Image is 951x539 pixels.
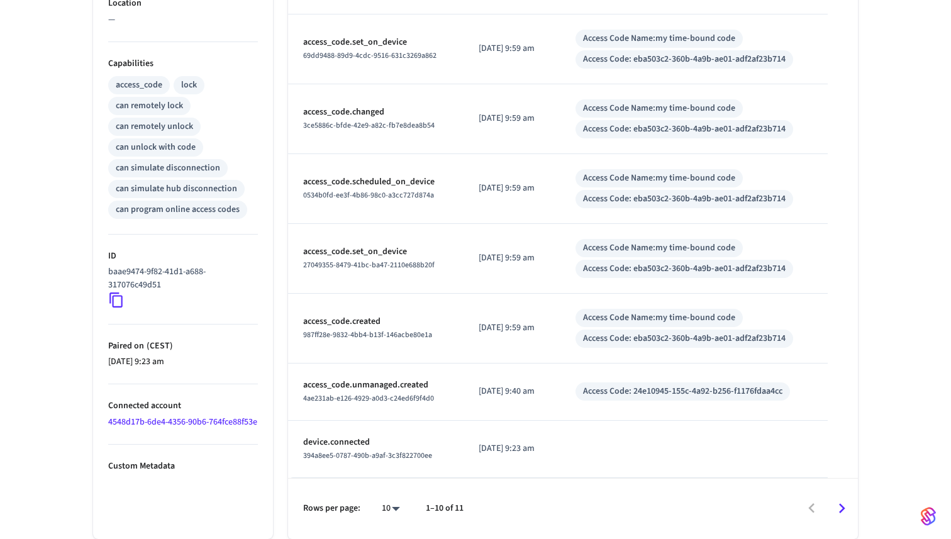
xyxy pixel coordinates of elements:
div: Access Code Name: my time-bound code [583,32,735,45]
div: Access Code: eba503c2-360b-4a9b-ae01-adf2af23b714 [583,53,786,66]
p: [DATE] 9:59 am [479,112,545,125]
span: ( CEST ) [144,340,173,352]
div: can unlock with code [116,141,196,154]
div: Access Code: eba503c2-360b-4a9b-ae01-adf2af23b714 [583,262,786,275]
div: can simulate hub disconnection [116,182,237,196]
div: can remotely lock [116,99,183,113]
a: 4548d17b-6de4-4356-90b6-764fce88f53e [108,416,257,428]
p: access_code.changed [303,106,448,119]
p: [DATE] 9:59 am [479,182,545,195]
span: 27049355-8479-41bc-ba47-2110e688b20f [303,260,435,270]
p: Connected account [108,399,258,413]
div: Access Code Name: my time-bound code [583,242,735,255]
p: Paired on [108,340,258,353]
img: SeamLogoGradient.69752ec5.svg [921,506,936,526]
p: [DATE] 9:23 am [108,355,258,369]
p: Rows per page: [303,502,360,515]
div: can program online access codes [116,203,240,216]
span: 69dd9488-89d9-4cdc-9516-631c3269a862 [303,50,437,61]
p: access_code.created [303,315,448,328]
div: Access Code: eba503c2-360b-4a9b-ae01-adf2af23b714 [583,123,786,136]
p: 1–10 of 11 [426,502,464,515]
div: lock [181,79,197,92]
span: 987ff28e-9832-4bb4-b13f-146acbe80e1a [303,330,432,340]
p: Capabilities [108,57,258,70]
div: can simulate disconnection [116,162,220,175]
span: 394a8ee5-0787-490b-a9af-3c3f822700ee [303,450,432,461]
p: access_code.scheduled_on_device [303,175,448,189]
p: access_code.unmanaged.created [303,379,448,392]
p: device.connected [303,436,448,449]
p: [DATE] 9:59 am [479,321,545,335]
span: 0534b0fd-ee3f-4b86-98c0-a3cc727d874a [303,190,434,201]
p: ID [108,250,258,263]
p: [DATE] 9:59 am [479,252,545,265]
p: [DATE] 9:23 am [479,442,545,455]
div: can remotely unlock [116,120,193,133]
div: Access Code Name: my time-bound code [583,311,735,325]
div: Access Code: 24e10945-155c-4a92-b256-f1176fdaa4cc [583,385,782,398]
div: access_code [116,79,162,92]
div: Access Code Name: my time-bound code [583,102,735,115]
div: Access Code: eba503c2-360b-4a9b-ae01-adf2af23b714 [583,192,786,206]
p: [DATE] 9:59 am [479,42,545,55]
button: Go to next page [827,494,857,523]
div: 10 [375,499,406,518]
p: baae9474-9f82-41d1-a688-317076c49d51 [108,265,253,292]
span: 4ae231ab-e126-4929-a0d3-c24ed6f9f4d0 [303,393,434,404]
div: Access Code Name: my time-bound code [583,172,735,185]
p: Custom Metadata [108,460,258,473]
p: access_code.set_on_device [303,36,448,49]
p: [DATE] 9:40 am [479,385,545,398]
span: 3ce5886c-bfde-42e9-a82c-fb7e8dea8b54 [303,120,435,131]
div: Access Code: eba503c2-360b-4a9b-ae01-adf2af23b714 [583,332,786,345]
p: access_code.set_on_device [303,245,448,258]
p: — [108,13,258,26]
